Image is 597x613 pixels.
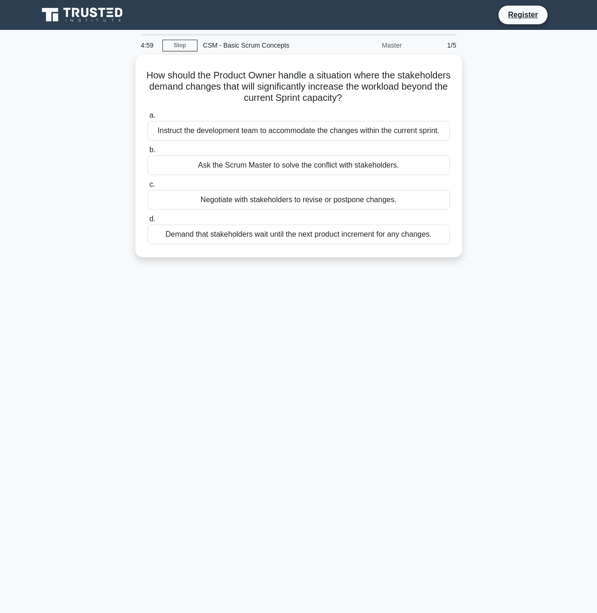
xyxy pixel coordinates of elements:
a: Register [502,9,543,21]
div: Master [326,36,407,55]
span: a. [149,111,155,119]
span: c. [149,180,155,188]
div: Instruct the development team to accommodate the changes within the current sprint. [147,121,450,141]
div: CSM - Basic Scrum Concepts [197,36,326,55]
a: Stop [162,40,197,51]
div: 1/5 [407,36,462,55]
div: Demand that stakeholders wait until the next product increment for any changes. [147,225,450,244]
span: b. [149,146,155,154]
span: d. [149,215,155,223]
div: Negotiate with stakeholders to revise or postpone changes. [147,190,450,210]
div: 4:59 [135,36,162,55]
div: Ask the Scrum Master to solve the conflict with stakeholders. [147,155,450,175]
h5: How should the Product Owner handle a situation where the stakeholders demand changes that will s... [147,70,451,104]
